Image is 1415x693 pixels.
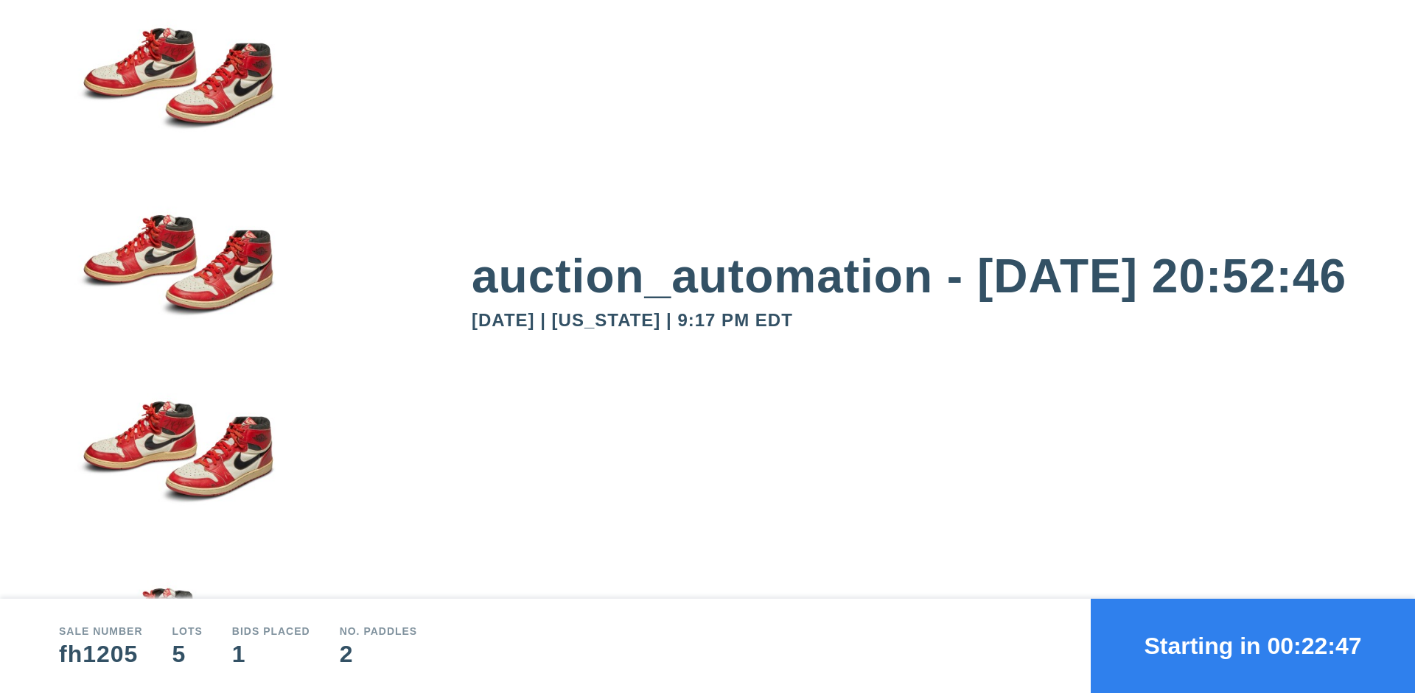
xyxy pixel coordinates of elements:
div: Lots [172,626,203,636]
div: fh1205 [59,642,143,666]
div: 2 [340,642,418,666]
div: Sale number [59,626,143,636]
div: auction_automation - [DATE] 20:52:46 [472,253,1356,300]
div: No. Paddles [340,626,418,636]
img: small [59,3,295,190]
button: Starting in 00:22:47 [1091,599,1415,693]
div: [DATE] | [US_STATE] | 9:17 PM EDT [472,312,1356,329]
div: Bids Placed [232,626,310,636]
img: small [59,376,295,563]
img: small [59,190,295,377]
div: 5 [172,642,203,666]
div: 1 [232,642,310,666]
